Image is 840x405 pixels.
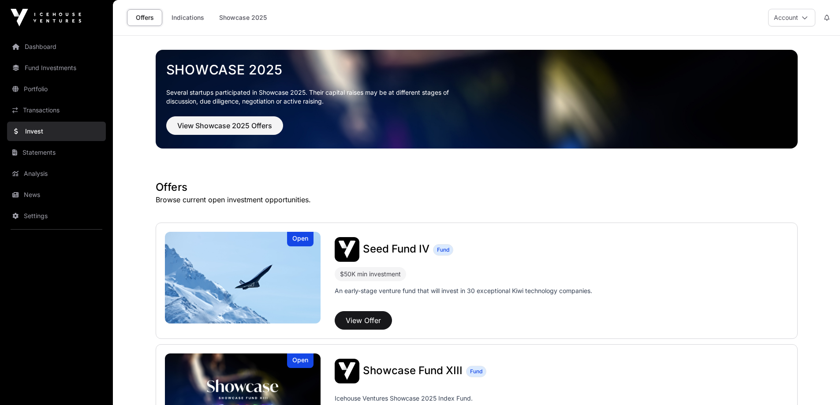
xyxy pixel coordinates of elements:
a: Showcase Fund XIII [363,365,463,377]
img: Seed Fund IV [335,237,359,262]
a: Statements [7,143,106,162]
span: Fund [437,246,449,253]
a: Dashboard [7,37,106,56]
h1: Offers [156,180,798,194]
p: An early-stage venture fund that will invest in 30 exceptional Kiwi technology companies. [335,286,592,295]
img: Seed Fund IV [165,232,321,323]
button: Account [768,9,815,26]
div: $50K min investment [335,267,406,281]
img: Showcase 2025 [156,50,798,149]
a: Offers [127,9,162,26]
a: Analysis [7,164,106,183]
img: Showcase Fund XIII [335,359,359,383]
a: View Showcase 2025 Offers [166,125,283,134]
iframe: Chat Widget [796,363,840,405]
a: News [7,185,106,204]
a: Showcase 2025 [166,62,787,78]
a: Invest [7,122,106,141]
a: Seed Fund IVOpen [165,232,321,323]
a: Fund Investments [7,58,106,78]
a: Indications [166,9,210,26]
p: Browse current open investment opportunities. [156,194,798,205]
a: Showcase 2025 [213,9,273,26]
a: Seed Fund IV [363,244,429,255]
img: Icehouse Ventures Logo [11,9,81,26]
button: View Offer [335,311,392,330]
button: View Showcase 2025 Offers [166,116,283,135]
span: View Showcase 2025 Offers [177,120,272,131]
span: Fund [470,368,482,375]
span: Showcase Fund XIII [363,364,463,377]
p: Icehouse Ventures Showcase 2025 Index Fund. [335,394,473,403]
a: Transactions [7,100,106,120]
div: Open [287,232,314,246]
div: Open [287,353,314,368]
a: Settings [7,206,106,226]
a: Portfolio [7,79,106,99]
p: Several startups participated in Showcase 2025. Their capital raises may be at different stages o... [166,88,463,106]
div: $50K min investment [340,269,401,279]
span: Seed Fund IV [363,242,429,255]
